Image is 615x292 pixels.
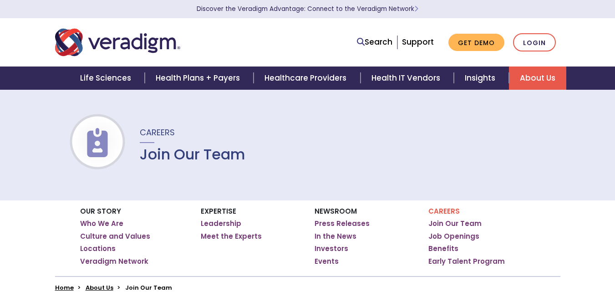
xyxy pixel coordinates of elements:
a: Home [55,283,74,292]
span: Careers [140,127,175,138]
a: Life Sciences [69,67,145,90]
a: Press Releases [315,219,370,228]
a: Leadership [201,219,241,228]
a: Login [513,33,556,52]
a: Health Plans + Payers [145,67,254,90]
a: Join Our Team [428,219,482,228]
a: About Us [86,283,113,292]
a: Who We Are [80,219,123,228]
a: Locations [80,244,116,253]
a: Veradigm Network [80,257,148,266]
a: Job Openings [428,232,479,241]
span: Learn More [414,5,418,13]
a: In the News [315,232,356,241]
a: Early Talent Program [428,257,505,266]
a: Culture and Values [80,232,150,241]
a: Insights [454,67,509,90]
h1: Join Our Team [140,146,245,163]
a: About Us [509,67,566,90]
a: Get Demo [448,34,504,51]
a: Benefits [428,244,458,253]
a: Investors [315,244,348,253]
img: Veradigm logo [55,27,180,57]
a: Meet the Experts [201,232,262,241]
a: Search [357,36,392,48]
a: Events [315,257,339,266]
a: Healthcare Providers [254,67,360,90]
a: Support [402,36,434,47]
a: Discover the Veradigm Advantage: Connect to the Veradigm NetworkLearn More [197,5,418,13]
a: Health IT Vendors [361,67,454,90]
